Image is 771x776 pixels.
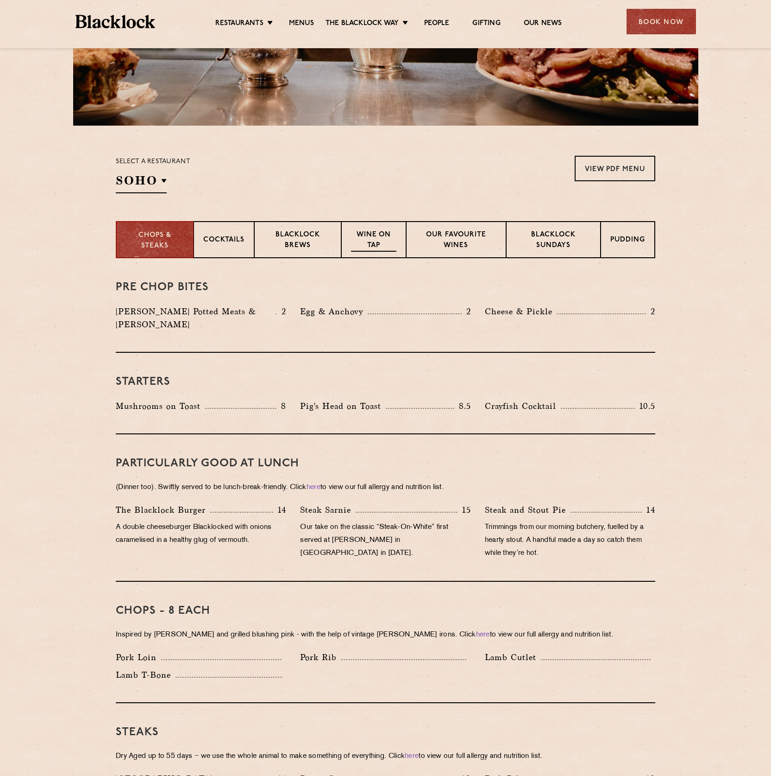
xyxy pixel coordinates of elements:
h3: Chops - 8 each [116,605,655,617]
p: Wine on Tap [351,230,396,252]
a: here [476,631,490,638]
p: A double cheeseburger Blacklocked with onions caramelised in a healthy glug of vermouth. [116,521,286,547]
p: Crayfish Cocktail [485,400,561,413]
p: Trimmings from our morning butchery, fuelled by a hearty stout. A handful made a day so catch the... [485,521,655,560]
p: Inspired by [PERSON_NAME] and grilled blushing pink - with the help of vintage [PERSON_NAME] iron... [116,629,655,642]
a: here [405,753,419,760]
img: BL_Textured_Logo-footer-cropped.svg [75,15,156,28]
div: Book Now [627,9,696,34]
p: Pork Loin [116,651,161,664]
p: Cocktails [203,235,244,247]
p: The Blacklock Burger [116,503,210,516]
p: Pig's Head on Toast [300,400,386,413]
p: Our take on the classic “Steak-On-White” first served at [PERSON_NAME] in [GEOGRAPHIC_DATA] in [D... [300,521,470,560]
h3: PARTICULARLY GOOD AT LUNCH [116,458,655,470]
p: Our favourite wines [416,230,496,252]
a: Gifting [472,19,500,29]
p: 14 [642,504,655,516]
p: Lamb T-Bone [116,668,176,681]
a: View PDF Menu [575,156,655,181]
p: Egg & Anchovy [300,305,368,318]
p: Select a restaurant [116,156,190,168]
a: Restaurants [215,19,263,29]
p: 2 [462,305,471,318]
p: Blacklock Sundays [516,230,591,252]
p: Steak and Stout Pie [485,503,570,516]
p: 15 [458,504,471,516]
p: (Dinner too). Swiftly served to be lunch-break-friendly. Click to view our full allergy and nutri... [116,481,655,494]
p: 14 [273,504,287,516]
a: The Blacklock Way [326,19,399,29]
h3: Pre Chop Bites [116,281,655,293]
h3: Starters [116,376,655,388]
p: Blacklock Brews [264,230,332,252]
a: Our News [524,19,562,29]
p: Chops & Steaks [126,230,184,251]
p: Steak Sarnie [300,503,356,516]
p: Mushrooms on Toast [116,400,205,413]
a: People [424,19,449,29]
h2: SOHO [116,172,167,193]
p: 2 [277,305,286,318]
h3: Steaks [116,726,655,738]
p: 2 [646,305,655,318]
p: 8.5 [454,400,471,412]
p: Cheese & Pickle [485,305,557,318]
p: Dry Aged up to 55 days − we use the whole animal to make something of everything. Click to view o... [116,750,655,763]
p: 8 [276,400,286,412]
p: 10.5 [635,400,655,412]
a: Menus [289,19,314,29]
p: Lamb Cutlet [485,651,541,664]
p: Pork Rib [300,651,341,664]
a: here [307,484,320,491]
p: [PERSON_NAME] Potted Meats & [PERSON_NAME] [116,305,276,331]
p: Pudding [610,235,645,247]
